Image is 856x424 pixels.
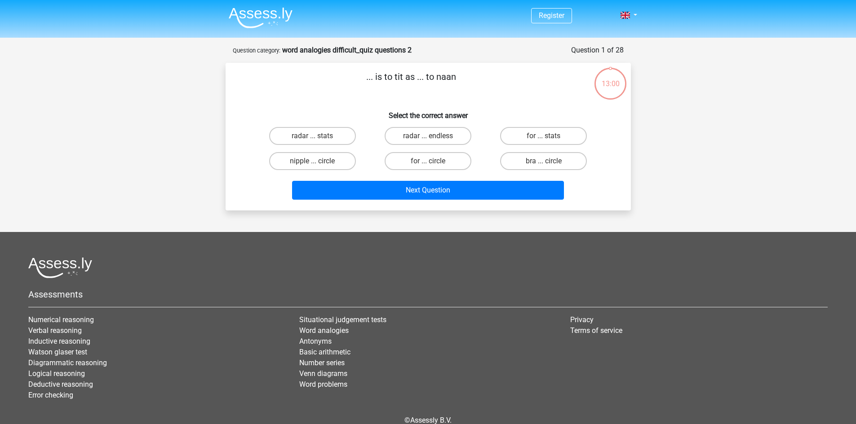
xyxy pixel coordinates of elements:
[500,127,587,145] label: for ... stats
[240,70,583,97] p: ... is to tit as ... to naan
[570,326,622,335] a: Terms of service
[299,380,347,389] a: Word problems
[28,380,93,389] a: Deductive reasoning
[299,348,350,356] a: Basic arithmetic
[385,127,471,145] label: radar ... endless
[28,369,85,378] a: Logical reasoning
[299,315,386,324] a: Situational judgement tests
[282,46,412,54] strong: word analogies difficult_quiz questions 2
[299,337,332,345] a: Antonyms
[28,391,73,399] a: Error checking
[28,315,94,324] a: Numerical reasoning
[299,326,349,335] a: Word analogies
[299,369,347,378] a: Venn diagrams
[229,7,293,28] img: Assessly
[299,358,345,367] a: Number series
[28,257,92,278] img: Assessly logo
[500,152,587,170] label: bra ... circle
[571,45,624,56] div: Question 1 of 28
[28,337,90,345] a: Inductive reasoning
[28,289,828,300] h5: Assessments
[269,127,356,145] label: radar ... stats
[233,47,280,54] small: Question category:
[594,67,627,89] div: 13:00
[240,104,616,120] h6: Select the correct answer
[292,181,564,200] button: Next Question
[28,326,82,335] a: Verbal reasoning
[28,358,107,367] a: Diagrammatic reasoning
[269,152,356,170] label: nipple ... circle
[385,152,471,170] label: for ... circle
[28,348,87,356] a: Watson glaser test
[539,11,564,20] a: Register
[570,315,594,324] a: Privacy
